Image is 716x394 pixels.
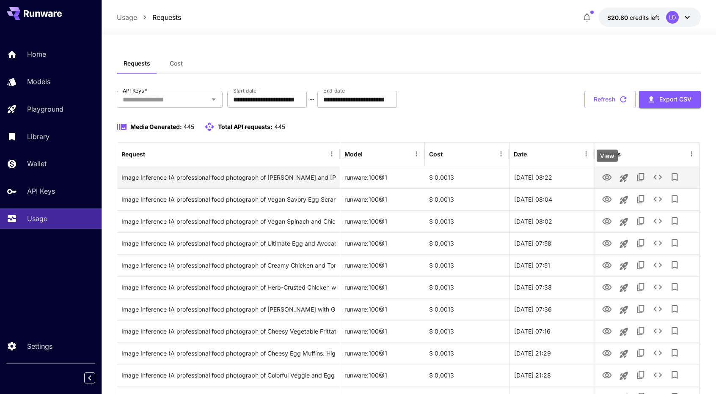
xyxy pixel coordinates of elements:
[607,13,659,22] div: $20.7968
[425,276,509,298] div: $ 0.0013
[615,301,632,318] button: Launch in playground
[425,342,509,364] div: $ 0.0013
[121,364,336,386] div: Click to copy prompt
[410,148,422,160] button: Menu
[121,276,336,298] div: Click to copy prompt
[630,14,659,21] span: credits left
[666,367,683,383] button: Add to library
[615,213,632,230] button: Launch in playground
[344,150,363,158] div: Model
[123,87,147,94] label: API Keys
[121,189,336,210] div: Click to copy prompt
[425,364,509,386] div: $ 0.0013
[584,91,636,108] button: Refresh
[649,169,666,186] button: See details
[607,14,630,21] span: $20.80
[509,188,594,210] div: 26 Sep, 2025 08:04
[666,257,683,274] button: Add to library
[124,60,150,67] span: Requests
[666,11,679,24] div: LD
[598,322,615,339] button: View
[632,235,649,252] button: Copy TaskUUID
[509,166,594,188] div: 26 Sep, 2025 08:22
[666,235,683,252] button: Add to library
[340,276,425,298] div: runware:100@1
[121,342,336,364] div: Click to copy prompt
[152,12,181,22] a: Requests
[598,234,615,252] button: View
[649,191,666,208] button: See details
[580,148,592,160] button: Menu
[340,210,425,232] div: runware:100@1
[649,345,666,361] button: See details
[615,235,632,252] button: Launch in playground
[666,213,683,230] button: Add to library
[170,60,183,67] span: Cost
[509,276,594,298] div: 26 Sep, 2025 07:38
[514,150,527,158] div: Date
[340,320,425,342] div: runware:100@1
[509,254,594,276] div: 26 Sep, 2025 07:51
[340,364,425,386] div: runware:100@1
[117,12,181,22] nav: breadcrumb
[632,367,649,383] button: Copy TaskUUID
[130,123,182,130] span: Media Generated:
[84,372,95,383] button: Collapse sidebar
[632,323,649,339] button: Copy TaskUUID
[425,298,509,320] div: $ 0.0013
[632,257,649,274] button: Copy TaskUUID
[666,323,683,339] button: Add to library
[615,345,632,362] button: Launch in playground
[425,320,509,342] div: $ 0.0013
[632,213,649,230] button: Copy TaskUUID
[340,298,425,320] div: runware:100@1
[121,150,145,158] div: Request
[615,279,632,296] button: Launch in playground
[615,323,632,340] button: Launch in playground
[615,257,632,274] button: Launch in playground
[615,170,632,186] button: Launch in playground
[310,94,314,104] p: ~
[425,210,509,232] div: $ 0.0013
[117,12,137,22] a: Usage
[274,123,285,130] span: 445
[666,191,683,208] button: Add to library
[27,49,46,59] p: Home
[632,345,649,361] button: Copy TaskUUID
[598,168,615,186] button: View
[27,104,63,114] p: Playground
[649,323,666,339] button: See details
[615,367,632,384] button: Launch in playground
[649,279,666,295] button: See details
[340,254,425,276] div: runware:100@1
[121,320,336,342] div: Click to copy prompt
[649,257,666,274] button: See details
[208,93,220,105] button: Open
[598,256,615,274] button: View
[429,150,443,158] div: Cost
[183,123,194,130] span: 445
[27,186,55,196] p: API Keys
[425,188,509,210] div: $ 0.0013
[146,148,158,160] button: Sort
[323,87,344,94] label: End date
[598,344,615,361] button: View
[528,148,540,160] button: Sort
[509,320,594,342] div: 26 Sep, 2025 07:16
[340,188,425,210] div: runware:100@1
[598,366,615,383] button: View
[443,148,455,160] button: Sort
[632,279,649,295] button: Copy TaskUUID
[598,300,615,317] button: View
[649,213,666,230] button: See details
[121,167,336,188] div: Click to copy prompt
[666,301,683,317] button: Add to library
[639,91,701,108] button: Export CSV
[425,254,509,276] div: $ 0.0013
[27,159,47,169] p: Wallet
[364,148,375,160] button: Sort
[649,301,666,317] button: See details
[686,148,697,160] button: Menu
[27,341,52,351] p: Settings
